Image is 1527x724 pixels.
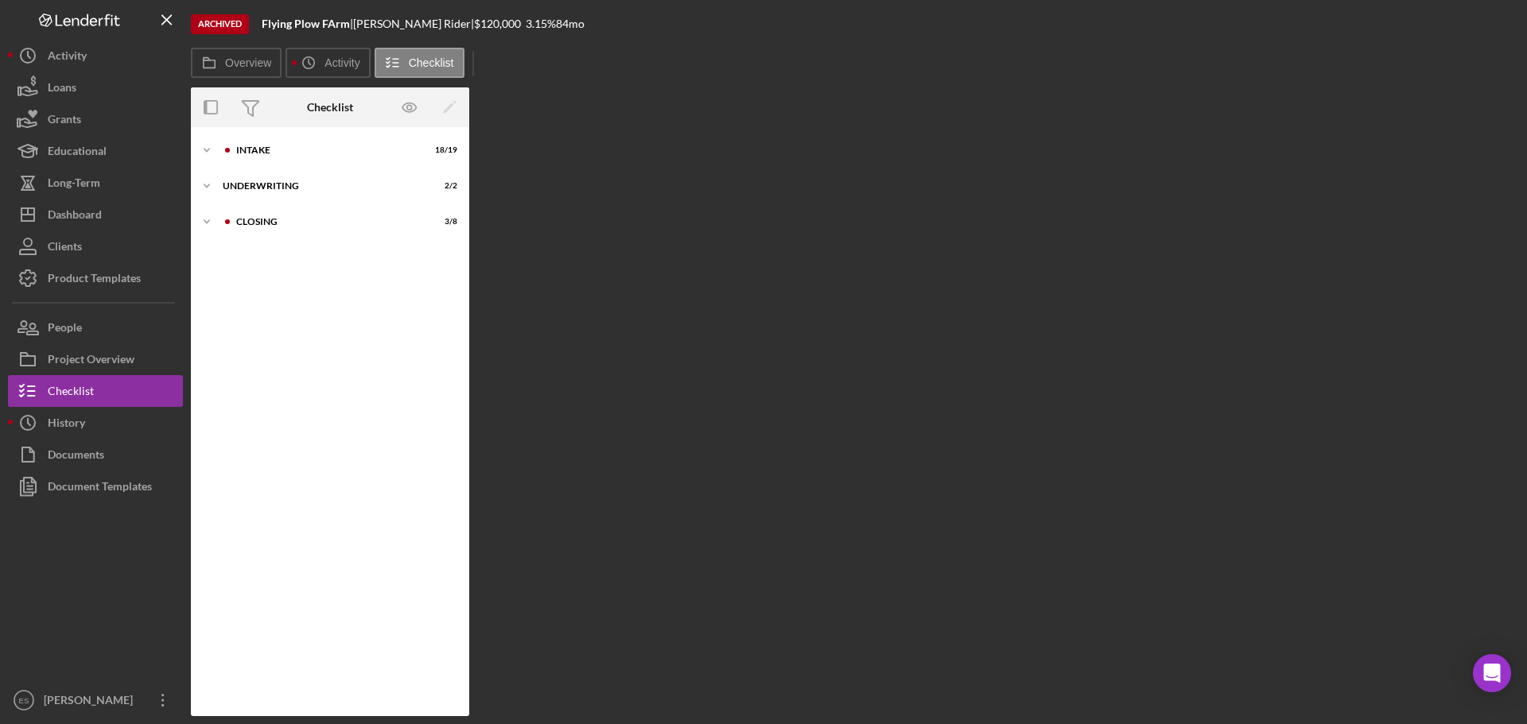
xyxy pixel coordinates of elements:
[8,343,183,375] button: Project Overview
[8,167,183,199] button: Long-Term
[48,72,76,107] div: Loans
[19,696,29,705] text: ES
[48,312,82,347] div: People
[8,135,183,167] button: Educational
[8,72,183,103] button: Loans
[8,40,183,72] button: Activity
[48,167,100,203] div: Long-Term
[409,56,454,69] label: Checklist
[48,135,107,171] div: Educational
[286,48,370,78] button: Activity
[474,17,526,30] div: $120,000
[8,103,183,135] button: Grants
[48,407,85,443] div: History
[225,56,271,69] label: Overview
[191,14,249,34] div: Archived
[48,470,152,506] div: Document Templates
[48,103,81,139] div: Grants
[8,407,183,439] button: History
[8,262,183,294] button: Product Templates
[48,439,104,474] div: Documents
[429,217,457,226] div: 3 / 8
[236,217,418,226] div: Closing
[429,145,457,155] div: 18 / 19
[8,439,183,470] button: Documents
[48,230,82,266] div: Clients
[429,181,457,191] div: 2 / 2
[324,56,359,69] label: Activity
[223,181,418,191] div: Underwriting
[8,230,183,262] button: Clients
[353,17,474,30] div: [PERSON_NAME] Rider |
[236,145,418,155] div: Intake
[1473,654,1511,692] div: Open Intercom Messenger
[8,684,183,716] button: ES[PERSON_NAME]
[48,343,134,379] div: Project Overview
[48,375,94,411] div: Checklist
[48,262,141,298] div: Product Templates
[8,199,183,230] button: Dashboard
[307,101,353,114] div: Checklist
[526,17,556,30] div: 3.15 %
[262,17,350,30] b: Flying Plow FArm
[40,684,143,720] div: [PERSON_NAME]
[48,199,102,234] div: Dashboard
[8,375,183,407] button: Checklist
[262,17,353,30] div: |
[48,40,87,75] div: Activity
[8,470,183,502] button: Document Templates
[556,17,585,30] div: 84 mo
[375,48,464,78] button: Checklist
[8,312,183,343] button: People
[191,48,282,78] button: Overview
